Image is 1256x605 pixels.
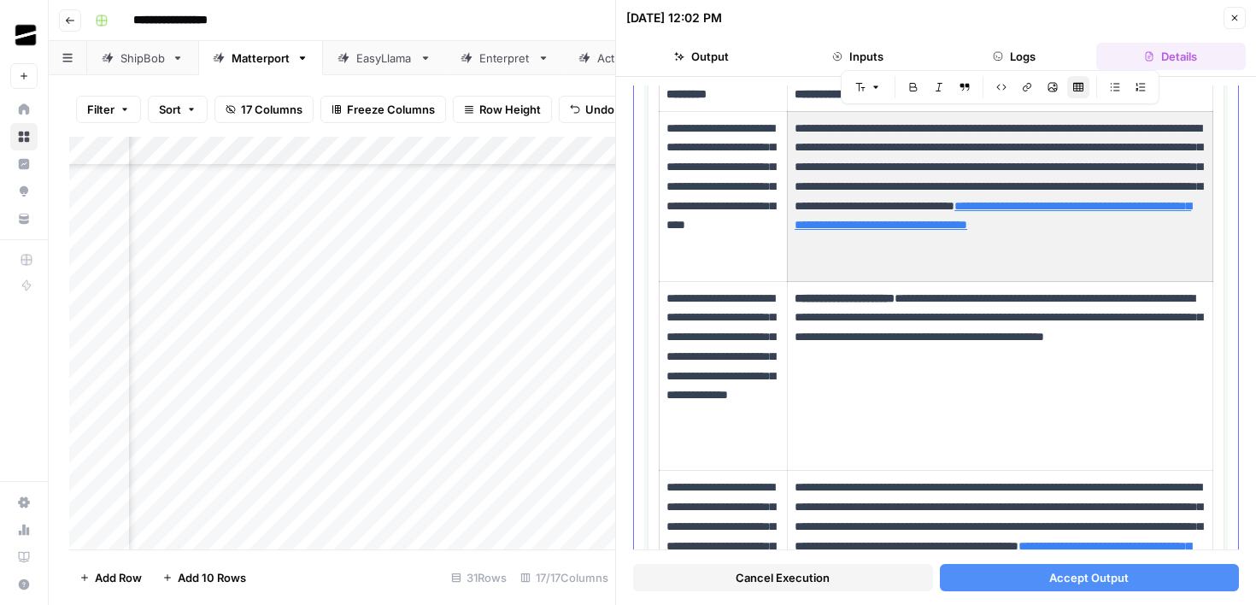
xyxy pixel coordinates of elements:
[453,96,552,123] button: Row Height
[87,101,114,118] span: Filter
[10,123,38,150] a: Browse
[633,564,933,591] button: Cancel Execution
[232,50,290,67] div: Matterport
[479,50,531,67] div: Enterpret
[10,20,41,50] img: OGM Logo
[10,489,38,516] a: Settings
[10,516,38,543] a: Usage
[10,205,38,232] a: Your Data
[10,178,38,205] a: Opportunities
[10,571,38,598] button: Help + Support
[87,41,198,75] a: ShipBob
[585,101,614,118] span: Undo
[940,43,1089,70] button: Logs
[241,101,302,118] span: 17 Columns
[10,543,38,571] a: Learning Hub
[736,569,830,586] span: Cancel Execution
[479,101,541,118] span: Row Height
[1049,569,1129,586] span: Accept Output
[69,564,152,591] button: Add Row
[626,9,722,26] div: [DATE] 12:02 PM
[76,96,141,123] button: Filter
[446,41,564,75] a: Enterpret
[10,14,38,56] button: Workspace: OGM
[320,96,446,123] button: Freeze Columns
[214,96,314,123] button: 17 Columns
[323,41,446,75] a: EasyLlama
[626,43,776,70] button: Output
[597,50,686,67] div: ActiveCampaign
[120,50,165,67] div: ShipBob
[356,50,413,67] div: EasyLlama
[152,564,256,591] button: Add 10 Rows
[444,564,514,591] div: 31 Rows
[564,41,719,75] a: ActiveCampaign
[10,96,38,123] a: Home
[178,569,246,586] span: Add 10 Rows
[148,96,208,123] button: Sort
[198,41,323,75] a: Matterport
[559,96,625,123] button: Undo
[514,564,615,591] div: 17/17 Columns
[95,569,142,586] span: Add Row
[940,564,1240,591] button: Accept Output
[1096,43,1246,70] button: Details
[10,150,38,178] a: Insights
[347,101,435,118] span: Freeze Columns
[159,101,181,118] span: Sort
[783,43,932,70] button: Inputs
